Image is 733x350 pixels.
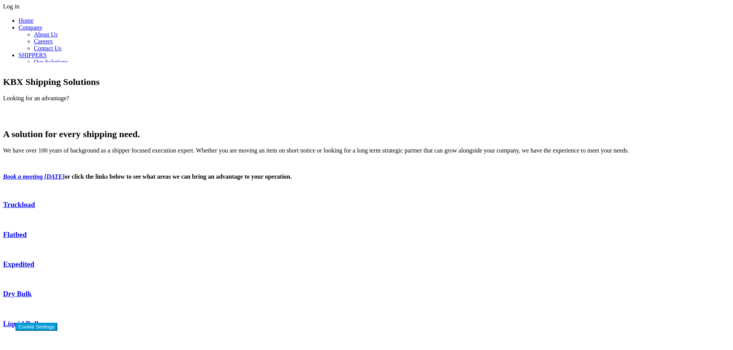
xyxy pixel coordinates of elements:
a: Liquid Bulk [3,320,730,328]
a: Company [18,24,42,31]
a: Book a meeting [DATE] [3,173,65,180]
button: Cookie Settings [15,323,57,331]
h2: A solution for every shipping need. [3,129,730,139]
a: Dry Bulk [3,290,730,298]
a: SHIPPERS [18,52,47,58]
a: About Us [34,31,58,38]
a: Home [18,17,33,24]
a: Contact Us [34,45,62,51]
div: Log in [3,3,730,10]
a: Careers [34,38,53,45]
p: We have over 100 years of background as a shipper focused execution expert. Whether you are movin... [3,147,730,154]
a: Truckload [3,201,730,209]
div: Previous slide [3,108,730,115]
a: Expedited [3,260,730,269]
a: Flatbed [3,231,730,239]
a: Our Solutions [34,59,68,65]
strong: or click the links below to see what areas we can bring an advantage to your operation. [3,173,292,180]
div: Next slide [3,115,730,122]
